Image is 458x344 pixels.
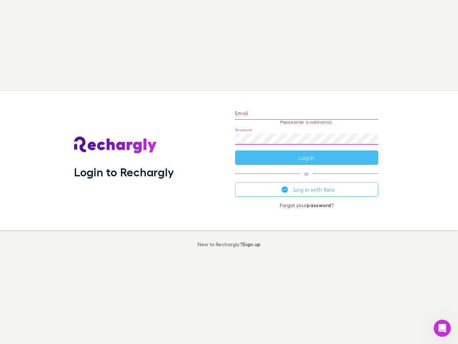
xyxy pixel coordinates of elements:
[434,320,451,337] iframe: Intercom live chat
[74,137,157,154] img: Rechargly's Logo
[235,127,252,133] label: Password
[198,242,261,247] p: New to Rechargly?
[242,241,260,247] a: Sign up
[235,202,378,208] p: Forgot your ?
[235,182,378,197] button: Log in with Xero
[235,173,378,174] span: or
[282,186,288,193] img: Xero's logo
[307,202,331,208] a: password
[235,150,378,165] button: Log in
[235,120,378,125] p: Please enter a valid email.
[74,165,174,179] h1: Login to Rechargly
